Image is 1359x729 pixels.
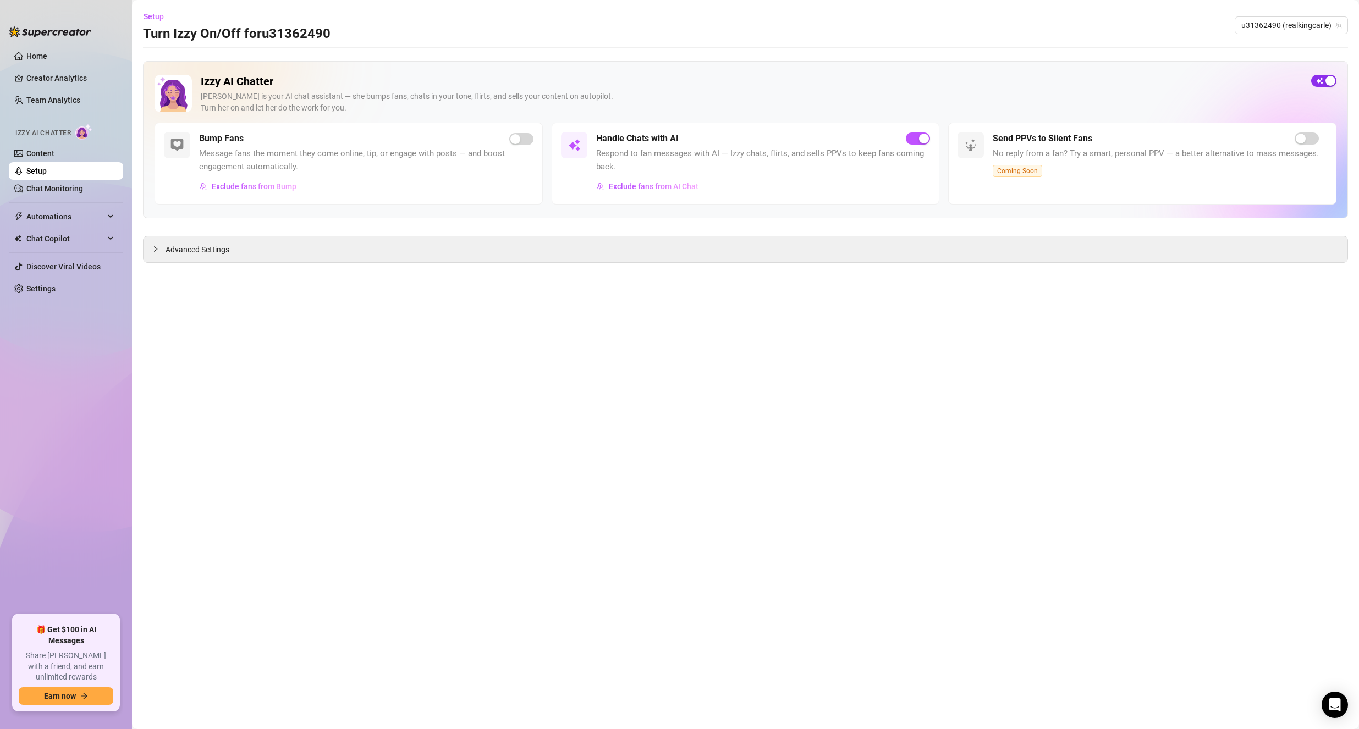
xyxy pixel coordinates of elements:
[143,25,331,43] h3: Turn Izzy On/Off for u31362490
[200,183,207,190] img: svg%3e
[9,26,91,37] img: logo-BBDzfeDw.svg
[199,132,244,145] h5: Bump Fans
[596,132,679,145] h5: Handle Chats with AI
[993,147,1319,161] span: No reply from a fan? Try a smart, personal PPV — a better alternative to mass messages.
[1241,17,1341,34] span: u31362490 (realkingcarle)
[993,165,1042,177] span: Coming Soon
[199,147,533,173] span: Message fans the moment they come online, tip, or engage with posts — and boost engagement automa...
[19,650,113,683] span: Share [PERSON_NAME] with a friend, and earn unlimited rewards
[144,12,164,21] span: Setup
[15,128,71,139] span: Izzy AI Chatter
[44,692,76,700] span: Earn now
[993,132,1092,145] h5: Send PPVs to Silent Fans
[26,96,80,104] a: Team Analytics
[596,178,699,195] button: Exclude fans from AI Chat
[143,8,173,25] button: Setup
[19,687,113,705] button: Earn nowarrow-right
[201,91,1302,114] div: [PERSON_NAME] is your AI chat assistant — she bumps fans, chats in your tone, flirts, and sells y...
[597,183,604,190] img: svg%3e
[75,124,92,140] img: AI Chatter
[152,246,159,252] span: collapsed
[14,235,21,242] img: Chat Copilot
[201,75,1302,89] h2: Izzy AI Chatter
[26,230,104,247] span: Chat Copilot
[19,625,113,646] span: 🎁 Get $100 in AI Messages
[26,184,83,193] a: Chat Monitoring
[26,167,47,175] a: Setup
[26,52,47,60] a: Home
[26,149,54,158] a: Content
[609,182,698,191] span: Exclude fans from AI Chat
[152,243,166,255] div: collapsed
[212,182,296,191] span: Exclude fans from Bump
[166,244,229,256] span: Advanced Settings
[26,262,101,271] a: Discover Viral Videos
[1322,692,1348,718] div: Open Intercom Messenger
[964,139,977,152] img: svg%3e
[155,75,192,112] img: Izzy AI Chatter
[80,692,88,700] span: arrow-right
[199,178,297,195] button: Exclude fans from Bump
[14,212,23,221] span: thunderbolt
[26,208,104,225] span: Automations
[1335,22,1342,29] span: team
[568,139,581,152] img: svg%3e
[26,284,56,293] a: Settings
[596,147,931,173] span: Respond to fan messages with AI — Izzy chats, flirts, and sells PPVs to keep fans coming back.
[170,139,184,152] img: svg%3e
[26,69,114,87] a: Creator Analytics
